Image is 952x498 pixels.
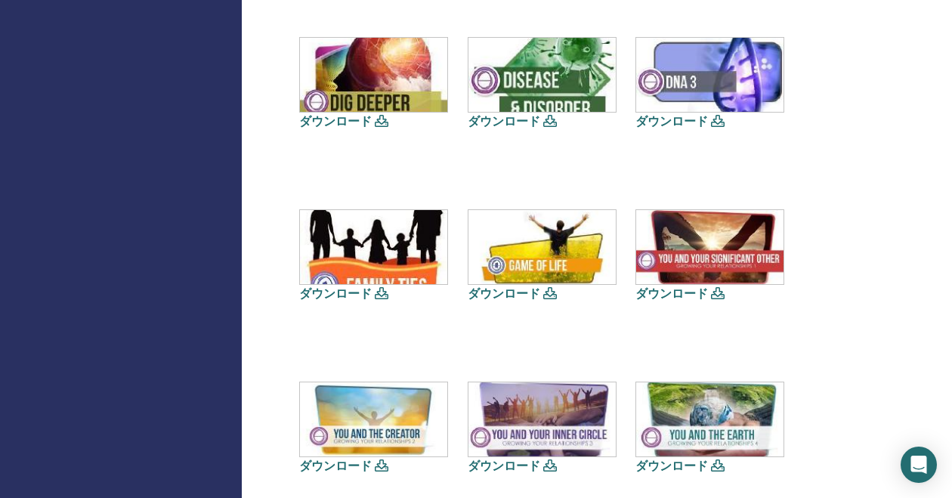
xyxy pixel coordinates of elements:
img: growing-your-relationship-4-you-and-the-earth.jpg [636,382,784,456]
img: family-ties.jpg [300,210,447,284]
a: ダウンロード [635,113,708,129]
a: ダウンロード [468,286,540,302]
img: game.jpg [468,210,616,284]
a: ダウンロード [468,113,540,129]
div: Open Intercom Messenger [901,447,937,483]
a: ダウンロード [635,458,708,474]
img: dna-3.jpg [636,38,784,112]
img: growing-your-relationship-1-you-and-your-significant-others.jpg [636,210,784,284]
img: dig-deeper.jpg [300,38,447,112]
a: ダウンロード [635,286,708,302]
a: ダウンロード [299,113,372,129]
a: ダウンロード [299,286,372,302]
img: growing-your-relationship-3-you-and-your-inner-circle.jpg [468,382,616,456]
img: disease-and-disorder.jpg [468,38,616,112]
a: ダウンロード [468,458,540,474]
img: growing-your-relationship-2-you-and-the-creator.jpg [300,382,447,456]
a: ダウンロード [299,458,372,474]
